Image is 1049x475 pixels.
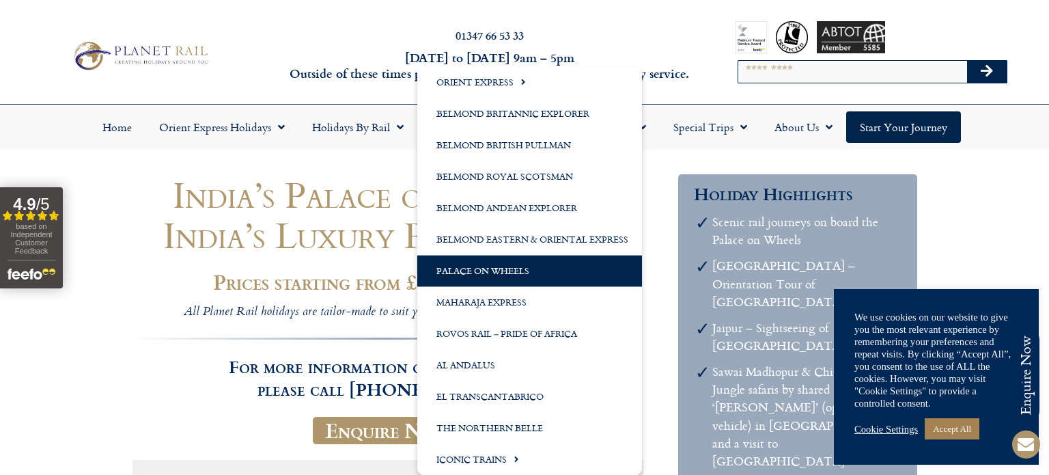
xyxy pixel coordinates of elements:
a: Palace on Wheels [417,255,642,286]
a: Cookie Settings [854,423,918,435]
li: Jaipur – Sightseeing of [GEOGRAPHIC_DATA] [712,319,901,355]
a: Iconic Trains [417,444,642,475]
img: Planet Rail Train Holidays Logo [68,38,212,73]
h6: [DATE] to [DATE] 9am – 5pm Outside of these times please leave a message on our 24/7 enquiry serv... [283,50,696,82]
nav: Menu [7,111,1042,143]
a: Orient Express Holidays [145,111,298,143]
a: Special Trips [660,111,761,143]
a: Al Andalus [417,349,642,381]
h2: Prices starting from £4,450 per person [132,271,644,294]
a: Start your Journey [846,111,961,143]
a: Rovos Rail – Pride of Africa [417,318,642,349]
h3: Holiday Highlights [694,182,901,205]
a: Holidays by Rail [298,111,417,143]
i: All Planet Rail holidays are tailor-made to suit your departure dates and requirements. [184,303,593,323]
li: [GEOGRAPHIC_DATA] – Orientation Tour of [GEOGRAPHIC_DATA] [712,257,901,311]
a: Orient Express [417,66,642,98]
a: Belmond Britannic Explorer [417,98,642,129]
a: Belmond Eastern & Oriental Express [417,223,642,255]
ul: Luxury Trains [417,66,642,475]
li: Scenic rail journeys on board the Palace on Wheels [712,213,901,249]
a: Accept All [925,418,979,439]
a: El Transcantabrico [417,381,642,412]
a: Belmond Andean Explorer [417,192,642,223]
button: Search [967,61,1007,83]
a: Home [89,111,145,143]
a: Belmond Royal Scotsman [417,161,642,192]
a: Enquire Now [313,417,464,444]
li: Sawai Madhopur & Chittorgarh – Jungle safaris by shared ‘[PERSON_NAME]’ (open-air vehicle) in [GE... [712,363,901,471]
h3: For more information or to book now, please call [PHONE_NUMBER] [132,338,644,401]
a: About Us [761,111,846,143]
a: Maharaja Express [417,286,642,318]
div: We use cookies on our website to give you the most relevant experience by remembering your prefer... [854,311,1018,409]
h1: India’s Palace on Wheels – India’s Luxury Rail Holiday [132,174,644,255]
a: 01347 66 53 33 [456,27,524,43]
a: Belmond British Pullman [417,129,642,161]
a: The Northern Belle [417,412,642,444]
